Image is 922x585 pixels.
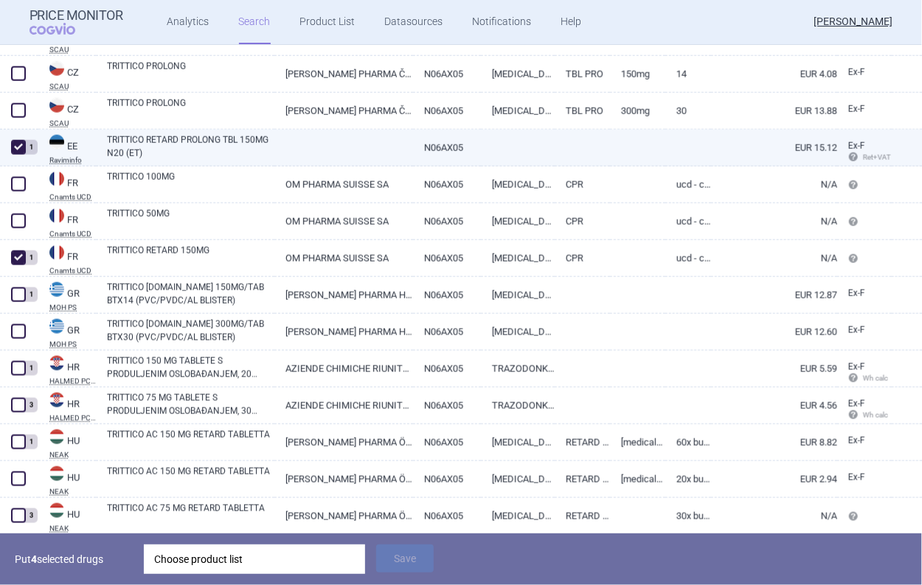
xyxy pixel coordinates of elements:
a: TRITTICO 50MG [107,207,274,234]
a: EUR 15.12 [711,130,837,166]
span: Ex-factory price [848,435,865,446]
a: TBL PRO [555,93,610,129]
a: CPR [555,240,610,276]
img: France [49,172,64,186]
a: HUHUNEAK [38,465,96,496]
abbr: Raviminfo — Raviminfo database by Apteekide Infotehnoloogia (pharmacy prices), Estonia. [49,157,96,164]
div: 1 [24,435,38,449]
a: [MEDICAL_DATA] 150 mg [610,424,665,460]
abbr: NEAK — PUPHA database published by the National Health Insurance Fund of Hungary. [49,488,96,496]
span: Ex-factory price [848,67,865,77]
a: Price MonitorCOGVIO [30,8,123,36]
a: HRHRHALMED PCL SUMMARY [38,354,96,385]
a: TRITTICO 75 MG TABLETE S PRODULJENIM OSLOBAĐANJEM, 30 TABLETA U BLISTERU, U KUTIJI [107,391,274,418]
a: OM PHARMA SUISSE SA [274,240,413,276]
img: Croatia [49,356,64,371]
div: 1 [24,140,38,155]
a: N06AX05 [413,424,481,460]
a: N06AX05 [413,56,481,92]
a: Ex-F Wh calc [837,393,892,427]
a: EUR 4.08 [711,56,837,92]
a: AZIENDE CHIMICHE RIUNITE [PERSON_NAME] [274,388,413,424]
a: 20x buborékcsomagolásban [665,461,712,497]
a: HUHUNEAK [38,428,96,459]
span: Ex-factory price [848,362,865,372]
div: 1 [24,361,38,376]
span: Ex-factory price [848,288,865,298]
a: Ex-F [837,62,892,84]
a: 30 [665,93,712,129]
a: Ex-F [837,99,892,121]
img: Greece [49,319,64,334]
span: COGVIO [30,23,96,35]
a: Ex-F Wh calc [837,357,892,390]
a: TRITTICO RETARD 150MG [107,244,274,270]
span: Wh calc [848,411,888,419]
a: HRHRHALMED PCL SUMMARY [38,391,96,422]
a: FRFRCnamts UCD [38,170,96,201]
abbr: Cnamts UCD — Online database of medicines under the National Health Insurance Fund for salaried w... [49,194,96,201]
a: [PERSON_NAME] PHARMA HELLAS ΜΟΝΟΠΡΟΣΩΠΗ ΑΝΩΝΥΜΗ ΒΙΟΜΗΧΑΝΙΚΗ & ΕΜΠΟΡΙΚΗ ΕΤΑΙΡΕΙΑ ΠΑΡΑΓΩΓΗΣ & ΕΜΠΟΡ... [274,314,413,350]
span: Wh calc [848,374,888,382]
img: Greece [49,282,64,297]
a: EUR 12.87 [711,277,837,313]
div: Choose product list [154,544,355,574]
img: Hungary [49,503,64,518]
a: N06AX05 [413,314,481,350]
a: TRAZODONKLORID [481,388,555,424]
a: [MEDICAL_DATA] 150 mg [610,461,665,497]
a: [MEDICAL_DATA] [481,240,555,276]
a: TRITTICO [DOMAIN_NAME] 300MG/TAB BTX30 (PVC/PVDC/AL BLISTER) [107,318,274,344]
a: [PERSON_NAME] PHARMA ÖSTERREICH GMBH [274,424,413,460]
a: UCD - Common dispensation unit [665,167,712,203]
a: Ex-F [837,283,892,305]
a: N06AX05 [413,203,481,239]
a: EUR 12.60 [711,314,837,350]
a: RETARD TABLETTA [555,424,610,460]
div: 3 [24,398,38,413]
a: HUHUNEAK [38,502,96,533]
a: N/A [711,498,837,534]
a: N06AX05 [413,240,481,276]
abbr: HALMED PCL SUMMARY — List of medicines with an established maximum wholesale price published by t... [49,378,96,385]
a: RETARD TABLETTA [555,498,610,534]
a: EUR 13.88 [711,93,837,129]
div: 1 [24,251,38,265]
a: [MEDICAL_DATA] [481,167,555,203]
a: CZCZSCAU [38,97,96,127]
abbr: Cnamts UCD — Online database of medicines under the National Health Insurance Fund for salaried w... [49,267,96,275]
a: EEEERaviminfo [38,133,96,164]
a: TRITTICO AC 75 MG RETARD TABLETTA [107,502,274,528]
a: N06AX05 [413,388,481,424]
a: [MEDICAL_DATA] [481,93,555,129]
a: N06AX05 [413,277,481,313]
a: TRITTICO RETARD PROLONG TBL 150MG N20 (ET) [107,133,274,160]
abbr: MOH PS — List of medicinal products published by the Ministry of Health, Greece. [49,341,96,348]
a: [PERSON_NAME] PHARMA ÖSTERREICH GMBH [274,498,413,534]
img: Czech Republic [49,98,64,113]
a: EUR 2.94 [711,461,837,497]
a: TRITTICO PROLONG [107,97,274,123]
img: France [49,245,64,260]
a: UCD - Common dispensation unit [665,240,712,276]
a: [MEDICAL_DATA] [481,461,555,497]
a: EUR 8.82 [711,424,837,460]
a: N/A [711,240,837,276]
img: Hungary [49,466,64,481]
a: [PERSON_NAME] PHARMA HELLAS ΜΟΝΟΠΡΟΣΩΠΗ ΑΝΩΝΥΜΗ ΒΙΟΜΗΧΑΝΙΚΗ & ΕΜΠΟΡΙΚΗ ΕΤΑΙΡΕΙΑ ΠΑΡΑΓΩΓΗΣ & ΕΜΠΟΡ... [274,277,413,313]
span: Ex-factory price [848,325,865,335]
span: Ex-factory price [848,399,865,409]
span: Ret+VAT calc [848,153,905,161]
abbr: NEAK — PUPHA database published by the National Health Insurance Fund of Hungary. [49,452,96,459]
img: Estonia [49,135,64,150]
a: UCD - Common dispensation unit [665,203,712,239]
a: N06AX05 [413,461,481,497]
abbr: SCAU — List of reimbursed medicinal products published by the State Institute for Drug Control, C... [49,46,96,54]
a: TRITTICO AC 150 MG RETARD TABLETTA [107,465,274,491]
a: N06AX05 [413,351,481,387]
a: [PERSON_NAME] PHARMA ČESKÁ REPUBLIKA S.R.O., [GEOGRAPHIC_DATA] [274,93,413,129]
a: 150MG [610,56,665,92]
a: N06AX05 [413,93,481,129]
a: TRITTICO PROLONG [107,60,274,86]
img: France [49,209,64,223]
